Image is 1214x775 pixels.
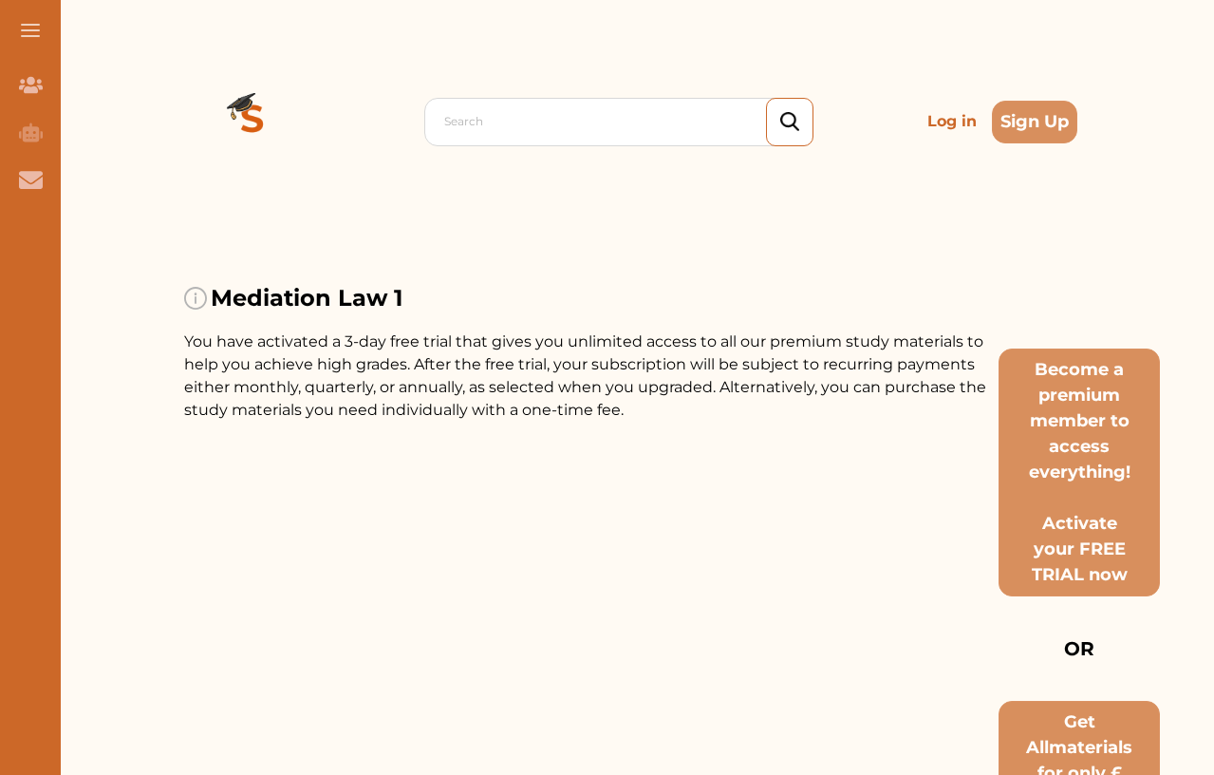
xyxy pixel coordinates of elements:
[184,53,321,190] img: Logo
[184,331,991,422] p: You have activated a 3-day free trial that gives you unlimited access to all our premium study ma...
[1007,357,1151,588] p: Become a premium member to access everything! Activate your FREE TRIAL now
[1006,634,1152,663] p: OR
[780,112,799,132] img: search_icon
[184,287,207,310] img: info-img
[920,103,984,141] p: Log in
[999,349,1160,596] button: [object Object]
[211,281,402,315] p: Mediation Law 1
[992,101,1077,143] button: Sign Up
